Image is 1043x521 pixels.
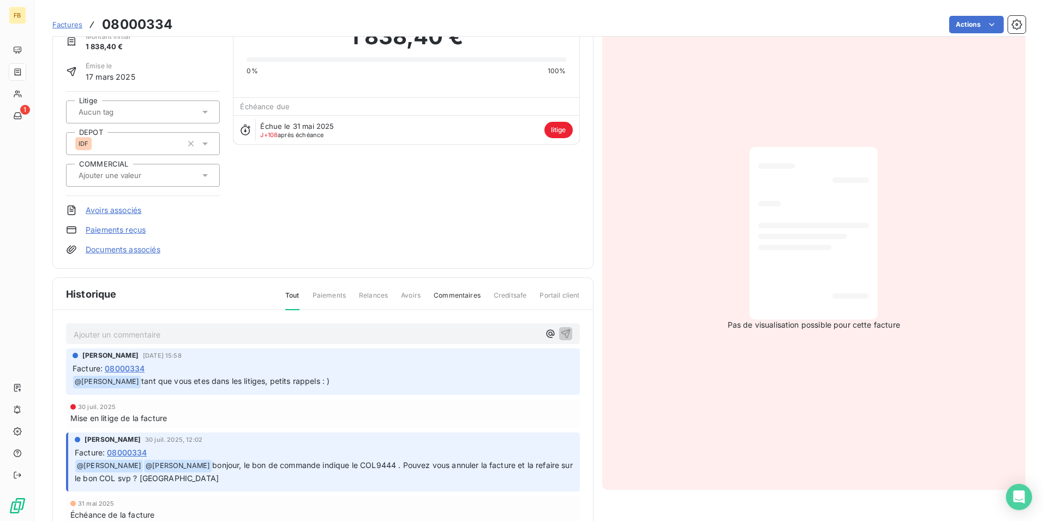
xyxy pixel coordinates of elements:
[102,15,172,34] h3: 08000334
[73,363,103,374] span: Facture :
[548,66,566,76] span: 100%
[107,447,147,458] span: 08000334
[285,291,299,310] span: Tout
[86,244,160,255] a: Documents associés
[247,66,257,76] span: 0%
[77,170,187,180] input: Ajouter une valeur
[240,102,290,111] span: Échéance due
[313,291,346,309] span: Paiements
[494,291,527,309] span: Creditsafe
[145,436,202,443] span: 30 juil. 2025, 12:02
[86,224,146,235] a: Paiements reçus
[1006,484,1032,510] div: Open Intercom Messenger
[949,16,1004,33] button: Actions
[401,291,421,309] span: Avoirs
[85,435,141,445] span: [PERSON_NAME]
[144,460,212,472] span: @ [PERSON_NAME]
[75,460,575,483] span: bonjour, le bon de commande indique le COL9444 . Pouvez vous annuler la facture et la refaire sur...
[86,42,130,52] span: 1 838,40 €
[141,376,329,386] span: tant que vous etes dans les litiges, petits rappels : )
[350,20,463,53] span: 1 838,40 €
[86,71,135,82] span: 17 mars 2025
[52,20,82,29] span: Factures
[260,122,334,131] span: Échue le 31 mai 2025
[728,319,900,330] span: Pas de visualisation possible pour cette facture
[75,460,143,472] span: @ [PERSON_NAME]
[79,140,88,147] span: IDF
[82,351,139,360] span: [PERSON_NAME]
[73,376,141,388] span: @ [PERSON_NAME]
[540,291,579,309] span: Portail client
[66,287,117,301] span: Historique
[52,19,82,30] a: Factures
[260,131,278,139] span: J+108
[86,61,135,71] span: Émise le
[20,105,30,115] span: 1
[70,509,154,520] span: Échéance de la facture
[86,32,130,42] span: Montant initial
[260,132,323,138] span: après échéance
[78,500,115,507] span: 31 mai 2025
[75,447,105,458] span: Facture :
[70,412,167,424] span: Mise en litige de la facture
[9,497,26,514] img: Logo LeanPay
[143,352,182,359] span: [DATE] 15:58
[78,404,116,410] span: 30 juil. 2025
[86,205,141,216] a: Avoirs associés
[544,122,573,138] span: litige
[77,107,143,117] input: Aucun tag
[359,291,388,309] span: Relances
[9,7,26,24] div: FB
[434,291,481,309] span: Commentaires
[105,363,145,374] span: 08000334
